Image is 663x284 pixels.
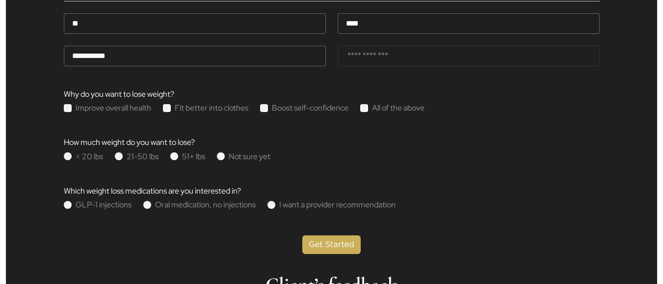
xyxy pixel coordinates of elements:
[155,201,256,209] label: Oral medication, no injections
[279,201,396,209] label: I want a provider recommendation
[182,153,205,161] label: 51+ lbs
[302,235,361,254] button: Get Started
[127,153,159,161] label: 21-50 lbs
[64,90,174,98] label: Why do you want to lose weight?
[175,104,248,112] label: Fit better into clothes
[372,104,424,112] label: All of the above
[64,187,241,195] label: Which weight loss medications are you interested in?
[272,104,348,112] label: Boost self-confidence
[64,139,195,146] label: How much weight do you want to lose?
[76,201,132,209] label: GLP-1 injections
[76,104,151,112] label: Improve overall health
[229,153,270,161] label: Not sure yet
[76,153,103,161] label: < 20 lbs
